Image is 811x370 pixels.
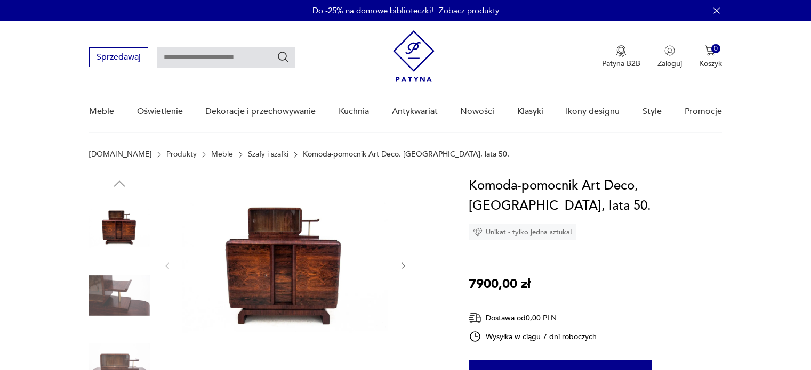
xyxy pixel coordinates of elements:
h1: Komoda-pomocnik Art Deco, [GEOGRAPHIC_DATA], lata 50. [469,176,722,216]
a: Kuchnia [339,91,369,132]
p: 7900,00 zł [469,274,531,294]
p: Zaloguj [657,59,682,69]
a: Szafy i szafki [248,150,288,159]
div: 0 [711,44,720,53]
img: Zdjęcie produktu Komoda-pomocnik Art Deco, Polska, lata 50. [89,197,150,258]
p: Komoda-pomocnik Art Deco, [GEOGRAPHIC_DATA], lata 50. [303,150,509,159]
a: Ikona medaluPatyna B2B [602,45,640,69]
div: Wysyłka w ciągu 7 dni roboczych [469,330,597,343]
img: Ikona medalu [616,45,627,57]
a: Produkty [166,150,197,159]
button: 0Koszyk [699,45,722,69]
a: Dekoracje i przechowywanie [205,91,316,132]
img: Ikonka użytkownika [664,45,675,56]
img: Ikona diamentu [473,227,483,237]
a: Meble [89,91,114,132]
button: Sprzedawaj [89,47,148,67]
a: [DOMAIN_NAME] [89,150,151,159]
a: Zobacz produkty [439,5,499,16]
div: Dostawa od 0,00 PLN [469,311,597,325]
a: Klasyki [517,91,543,132]
img: Zdjęcie produktu Komoda-pomocnik Art Deco, Polska, lata 50. [89,265,150,326]
a: Style [643,91,662,132]
img: Patyna - sklep z meblami i dekoracjami vintage [393,30,435,82]
a: Ikony designu [566,91,620,132]
button: Patyna B2B [602,45,640,69]
a: Antykwariat [392,91,438,132]
p: Koszyk [699,59,722,69]
a: Promocje [685,91,722,132]
a: Sprzedawaj [89,54,148,62]
div: Unikat - tylko jedna sztuka! [469,224,576,240]
img: Ikona koszyka [705,45,716,56]
button: Szukaj [277,51,290,63]
img: Zdjęcie produktu Komoda-pomocnik Art Deco, Polska, lata 50. [182,176,388,354]
a: Oświetlenie [137,91,183,132]
a: Meble [211,150,233,159]
button: Zaloguj [657,45,682,69]
p: Patyna B2B [602,59,640,69]
a: Nowości [460,91,494,132]
p: Do -25% na domowe biblioteczki! [312,5,433,16]
img: Ikona dostawy [469,311,481,325]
